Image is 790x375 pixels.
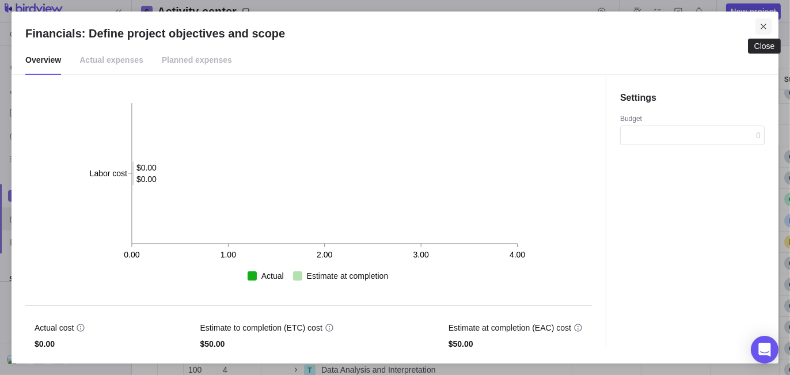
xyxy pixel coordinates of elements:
span: Close [755,18,772,35]
div: Close [754,41,775,51]
span: Actual cost [35,322,74,334]
span: $50.00 [449,338,583,350]
svg: info-description [76,323,85,332]
span: $0.00 [35,338,85,350]
text: $0.00 [136,163,157,172]
h2: Financials: Define project objectives and scope [25,25,765,41]
text: 2.00 [317,250,332,259]
svg: info-description [325,323,334,332]
span: Actual [261,270,284,282]
tspan: Labor cost [90,169,127,178]
span: Estimate at completion (EAC) cost [449,322,571,334]
text: $0.00 [136,175,157,184]
text: 4.00 [510,250,525,259]
text: 3.00 [413,250,429,259]
h4: Settings [620,91,765,105]
div: Financials: Define project objectives and scope [12,12,778,363]
span: Estimate at completion [307,270,389,282]
span: Estimate to completion (ETC) cost [200,322,322,334]
span: Planned expenses [162,46,232,75]
text: 0.00 [124,250,140,259]
span: $50.00 [200,338,333,350]
input: 0 [620,126,765,145]
div: Open Intercom Messenger [751,336,778,363]
span: Overview [25,46,61,75]
div: Budget [620,114,765,126]
span: Actual expenses [79,46,143,75]
text: 1.00 [221,250,236,259]
svg: info-description [573,323,583,332]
